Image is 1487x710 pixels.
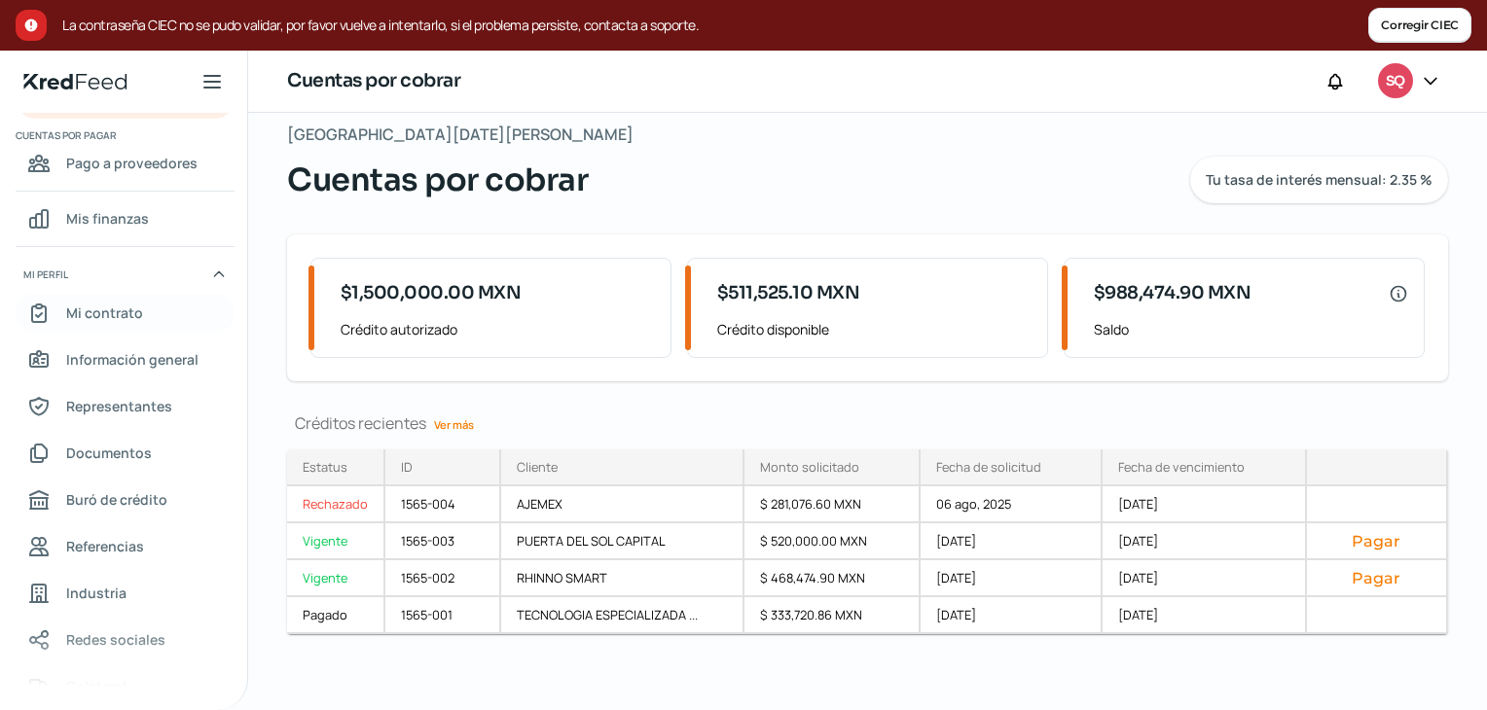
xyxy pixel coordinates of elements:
[287,597,385,634] a: Pagado
[501,486,743,523] div: AJEMEX
[921,597,1103,634] div: [DATE]
[303,458,347,476] div: Estatus
[16,667,235,706] a: Colateral
[16,199,235,238] a: Mis finanzas
[717,317,1032,341] span: Crédito disponible
[66,206,149,231] span: Mis finanzas
[921,523,1103,560] div: [DATE]
[1103,486,1306,523] div: [DATE]
[287,560,385,597] a: Vigente
[936,458,1041,476] div: Fecha de solicitud
[16,480,235,519] a: Buró de crédito
[66,151,198,175] span: Pago a proveedores
[1094,280,1251,306] span: $988,474.90 MXN
[744,486,921,523] div: $ 281,076.60 MXN
[744,560,921,597] div: $ 468,474.90 MXN
[717,280,860,306] span: $511,525.10 MXN
[16,126,232,144] span: Cuentas por pagar
[66,674,127,698] span: Colateral
[16,527,235,566] a: Referencias
[401,458,413,476] div: ID
[1094,317,1408,341] span: Saldo
[501,560,743,597] div: RHINNO SMART
[1386,70,1404,93] span: SQ
[744,523,921,560] div: $ 520,000.00 MXN
[517,458,558,476] div: Cliente
[287,67,460,95] h1: Cuentas por cobrar
[385,597,501,634] div: 1565-001
[16,340,235,379] a: Información general
[385,486,501,523] div: 1565-004
[501,597,743,634] div: TECNOLOGIA ESPECIALIZADA ...
[62,14,1368,37] span: La contraseña CIEC no se pudo validar, por favor vuelve a intentarlo, si el problema persiste, co...
[287,412,1448,434] div: Créditos recientes
[1103,597,1306,634] div: [DATE]
[385,560,501,597] div: 1565-002
[287,486,385,523] a: Rechazado
[16,434,235,473] a: Documentos
[287,121,634,149] span: [GEOGRAPHIC_DATA][DATE][PERSON_NAME]
[1206,173,1433,187] span: Tu tasa de interés mensual: 2.35 %
[921,560,1103,597] div: [DATE]
[1103,560,1306,597] div: [DATE]
[66,347,199,372] span: Información general
[921,486,1103,523] div: 06 ago, 2025
[66,627,165,652] span: Redes sociales
[16,294,235,333] a: Mi contrato
[66,301,143,325] span: Mi contrato
[66,581,127,605] span: Industria
[760,458,859,476] div: Monto solicitado
[66,534,144,558] span: Referencias
[1368,8,1471,43] button: Corregir CIEC
[66,394,172,418] span: Representantes
[16,621,235,659] a: Redes sociales
[23,266,68,283] span: Mi perfil
[1323,568,1431,587] button: Pagar
[16,574,235,613] a: Industria
[744,597,921,634] div: $ 333,720.86 MXN
[66,441,152,465] span: Documentos
[287,157,588,203] span: Cuentas por cobrar
[1323,531,1431,550] button: Pagar
[16,144,235,183] a: Pago a proveedores
[426,409,482,440] a: Ver más
[287,523,385,560] a: Vigente
[341,317,655,341] span: Crédito autorizado
[1118,458,1245,476] div: Fecha de vencimiento
[66,487,167,512] span: Buró de crédito
[501,523,743,560] div: PUERTA DEL SOL CAPITAL
[385,523,501,560] div: 1565-003
[16,387,235,426] a: Representantes
[341,280,522,306] span: $1,500,000.00 MXN
[1103,523,1306,560] div: [DATE]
